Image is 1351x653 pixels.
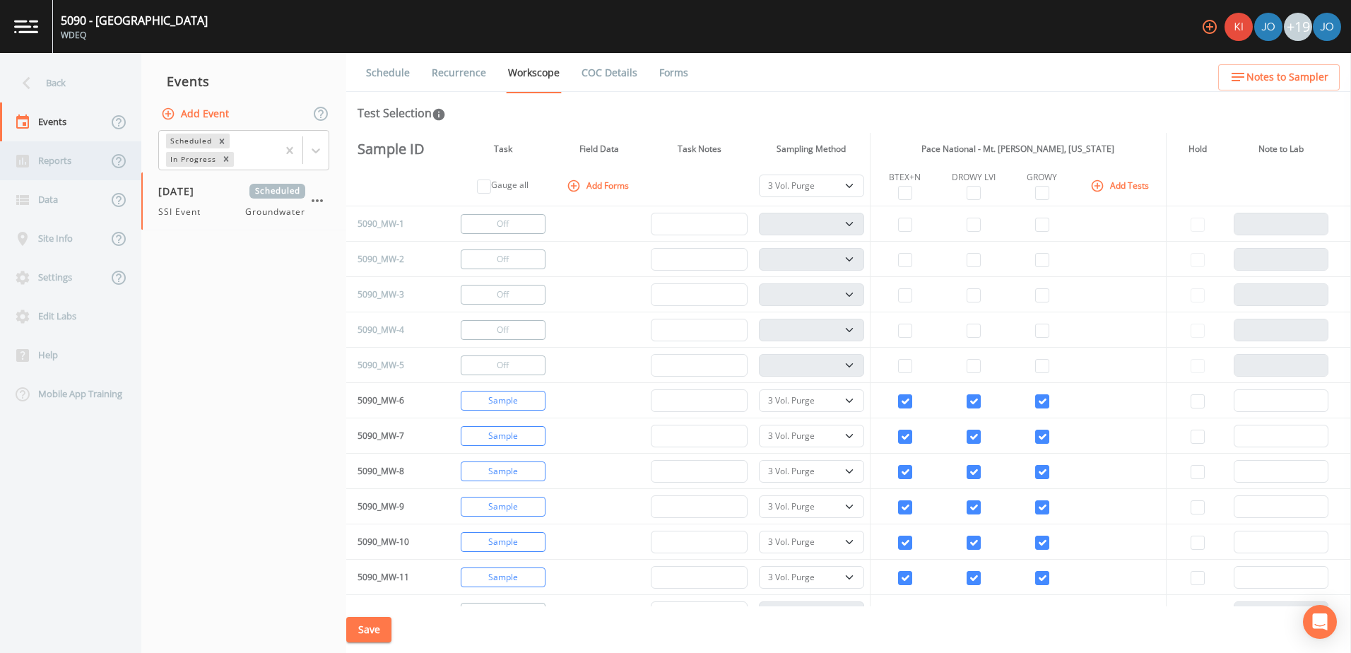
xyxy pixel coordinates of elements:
[1303,605,1337,639] div: Open Intercom Messenger
[346,560,439,595] td: 5090_MW-11
[453,133,553,165] th: Task
[657,53,690,93] a: Forms
[364,53,412,93] a: Schedule
[158,184,204,199] span: [DATE]
[346,617,391,643] button: Save
[491,179,529,192] label: Gauge all
[461,603,545,623] button: Off
[218,152,234,167] div: Remove In Progress
[1013,171,1070,184] div: GROWY
[945,171,1002,184] div: DROWY LVI
[346,489,439,524] td: 5090_MW-9
[461,391,545,411] button: Sample
[358,105,446,122] div: Test Selection
[346,383,439,418] td: 5090_MW-6
[1224,13,1253,41] div: Kira Cunniff
[166,152,218,167] div: In Progress
[346,454,439,489] td: 5090_MW-8
[158,206,209,218] span: SSI Event
[346,595,439,630] td: 5090_MW-12
[461,426,545,446] button: Sample
[245,206,305,218] span: Groundwater
[1225,13,1253,41] img: 90c1b0c37970a682c16f0c9ace18ad6c
[1253,13,1283,41] div: Josh Watzak
[166,134,214,148] div: Scheduled
[346,348,439,383] td: 5090_MW-5
[432,107,446,122] svg: In this section you'll be able to select the analytical test to run, based on the media type, and...
[346,277,439,312] td: 5090_MW-3
[346,418,439,454] td: 5090_MW-7
[870,133,1167,165] th: Pace National - Mt. [PERSON_NAME], [US_STATE]
[1284,13,1312,41] div: +19
[1254,13,1282,41] img: d2de15c11da5451b307a030ac90baa3e
[461,532,545,552] button: Sample
[1087,174,1155,197] button: Add Tests
[346,206,439,242] td: 5090_MW-1
[346,242,439,277] td: 5090_MW-2
[645,133,753,165] th: Task Notes
[346,312,439,348] td: 5090_MW-4
[461,461,545,481] button: Sample
[579,53,639,93] a: COC Details
[430,53,488,93] a: Recurrence
[249,184,305,199] span: Scheduled
[753,133,870,165] th: Sampling Method
[553,133,645,165] th: Field Data
[14,20,38,33] img: logo
[1167,133,1228,165] th: Hold
[461,567,545,587] button: Sample
[1218,64,1340,90] button: Notes to Sampler
[506,53,562,93] a: Workscope
[1313,13,1341,41] img: d2de15c11da5451b307a030ac90baa3e
[564,174,635,197] button: Add Forms
[158,101,235,127] button: Add Event
[461,249,545,269] button: Off
[141,64,346,99] div: Events
[346,524,439,560] td: 5090_MW-10
[61,12,208,29] div: 5090 - [GEOGRAPHIC_DATA]
[61,29,208,42] div: WDEQ
[461,355,545,375] button: Off
[214,134,230,148] div: Remove Scheduled
[461,320,545,340] button: Off
[461,285,545,305] button: Off
[1228,133,1334,165] th: Note to Lab
[1246,69,1328,86] span: Notes to Sampler
[876,171,934,184] div: BTEX+N
[461,497,545,517] button: Sample
[461,214,545,234] button: Off
[141,172,346,230] a: [DATE]ScheduledSSI EventGroundwater
[346,133,439,165] th: Sample ID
